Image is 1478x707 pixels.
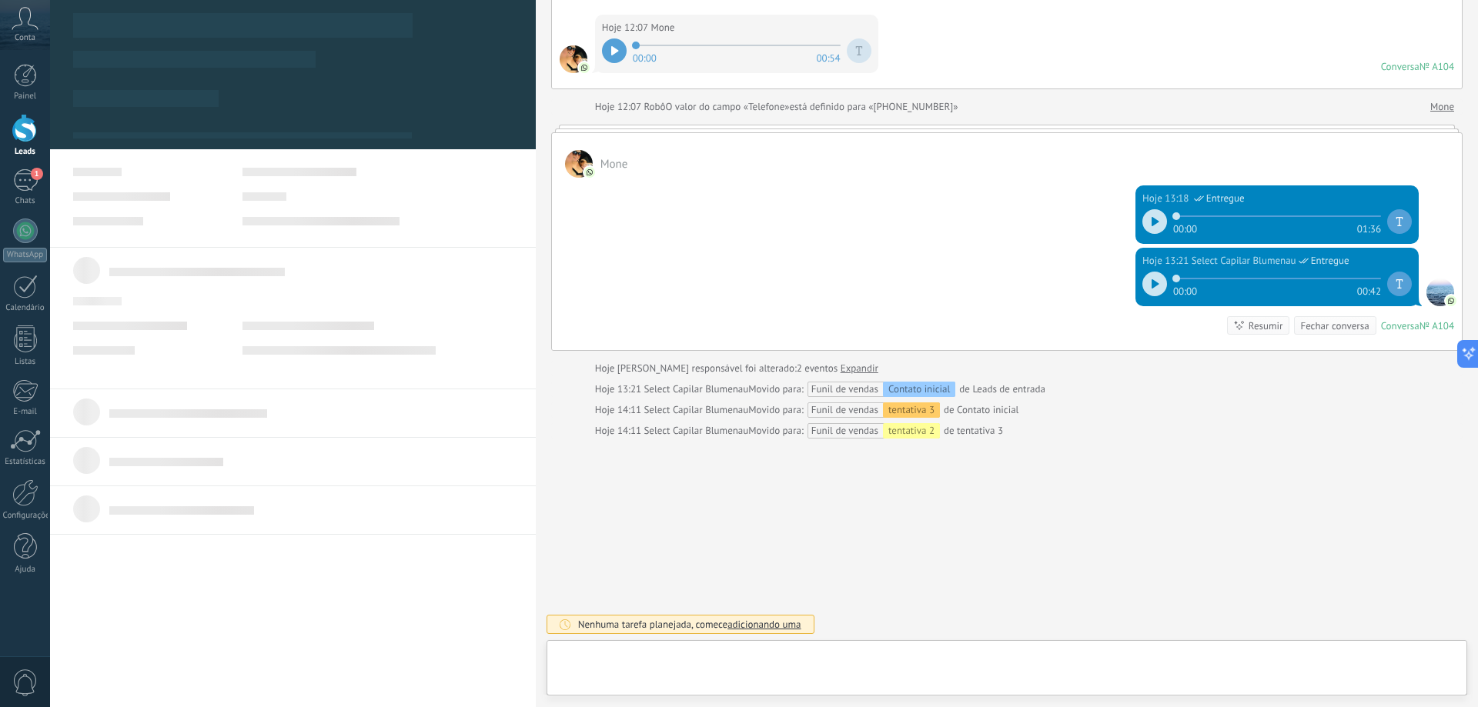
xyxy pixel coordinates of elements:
[595,361,617,376] div: Hoje
[1419,319,1454,332] div: № A104
[1311,253,1349,268] span: Entregue
[584,167,595,178] img: com.amocrm.amocrmwa.svg
[1192,253,1296,268] span: Select Capilar Blumenau (Sales Office)
[883,402,940,418] div: tentativa 3
[560,45,587,73] span: Mone
[748,382,803,397] span: Movido para:
[3,357,48,367] div: Listas
[595,423,644,439] div: Hoje 14:11
[595,361,878,376] div: [PERSON_NAME] responsável foi alterado:
[1173,284,1197,296] span: 00:00
[797,361,838,376] span: 2 eventos
[748,382,1045,397] div: de Leads de entrada
[748,423,803,439] span: Movido para:
[644,424,748,437] span: Select Capilar Blumenau
[644,100,665,113] span: Robô
[3,407,48,417] div: E-mail
[1357,222,1381,234] span: 01:36
[644,403,748,416] span: Select Capilar Blumenau
[1430,99,1454,115] a: Mone
[3,196,48,206] div: Chats
[595,382,644,397] div: Hoje 13:21
[579,62,590,73] img: com.amocrm.amocrmwa.svg
[1206,191,1245,206] span: Entregue
[727,618,801,631] span: adicionando uma
[817,51,841,63] span: 00:54
[1357,284,1381,296] span: 00:42
[1426,278,1454,306] span: Select Capilar Blumenau
[600,157,628,172] span: Mone
[650,20,674,35] span: Mone
[595,402,644,418] div: Hoje 14:11
[1300,318,1369,333] div: Fechar conversa
[578,618,801,631] div: Nenhuma tarefa planejada, comece
[1381,60,1419,73] div: Conversa
[15,33,35,43] span: Conta
[595,99,644,115] div: Hoje 12:07
[883,382,955,397] div: Contato inicial
[1446,295,1456,306] img: com.amocrm.amocrmwa.svg
[3,248,47,262] div: WhatsApp
[665,99,789,115] span: O valor do campo «Telefone»
[3,303,48,313] div: Calendário
[1381,319,1419,332] div: Conversa
[3,565,48,575] div: Ajuda
[31,168,43,180] span: 1
[3,92,48,102] div: Painel
[883,423,940,439] div: tentativa 2
[748,402,1018,418] div: de Contato inicial
[565,150,593,178] span: Mone
[841,361,878,376] a: Expandir
[3,147,48,157] div: Leads
[1142,191,1192,206] div: Hoje 13:18
[1249,318,1283,333] div: Resumir
[748,402,803,418] span: Movido para:
[1419,60,1454,73] div: № A104
[3,511,48,521] div: Configurações
[644,382,748,395] span: Select Capilar Blumenau
[633,51,657,63] span: 00:00
[1142,253,1192,268] div: Hoje 13:21
[1173,222,1197,234] span: 00:00
[602,20,651,35] div: Hoje 12:07
[748,423,1003,439] div: de tentativa 3
[3,457,48,467] div: Estatísticas
[789,99,958,115] span: está definido para «[PHONE_NUMBER]»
